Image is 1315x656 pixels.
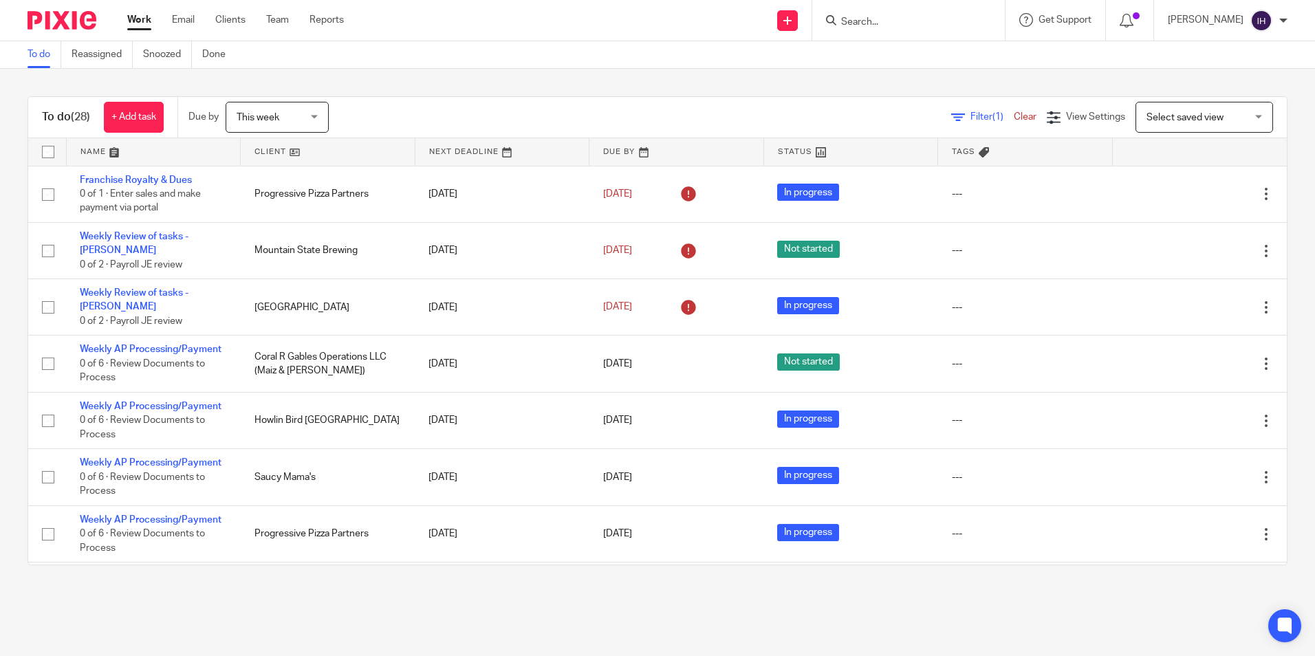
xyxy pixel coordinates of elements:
[80,529,205,553] span: 0 of 6 · Review Documents to Process
[1066,112,1125,122] span: View Settings
[215,13,246,27] a: Clients
[777,184,839,201] span: In progress
[80,316,182,326] span: 0 of 2 · Payroll JE review
[80,175,192,185] a: Franchise Royalty & Dues
[71,111,90,122] span: (28)
[952,148,975,155] span: Tags
[241,336,415,392] td: Coral R Gables Operations LLC (Maiz & [PERSON_NAME])
[309,13,344,27] a: Reports
[952,470,1099,484] div: ---
[415,392,589,448] td: [DATE]
[777,524,839,541] span: In progress
[80,260,182,270] span: 0 of 2 · Payroll JE review
[777,241,840,258] span: Not started
[415,222,589,278] td: [DATE]
[72,41,133,68] a: Reassigned
[202,41,236,68] a: Done
[777,467,839,484] span: In progress
[603,245,632,255] span: [DATE]
[415,166,589,222] td: [DATE]
[603,303,632,312] span: [DATE]
[952,300,1099,314] div: ---
[840,17,964,29] input: Search
[188,110,219,124] p: Due by
[952,357,1099,371] div: ---
[241,222,415,278] td: Mountain State Brewing
[241,505,415,562] td: Progressive Pizza Partners
[241,279,415,336] td: [GEOGRAPHIC_DATA]
[777,411,839,428] span: In progress
[415,336,589,392] td: [DATE]
[1039,15,1091,25] span: Get Support
[241,562,415,619] td: Riphean Group
[241,392,415,448] td: Howlin Bird [GEOGRAPHIC_DATA]
[104,102,164,133] a: + Add task
[603,529,632,538] span: [DATE]
[127,13,151,27] a: Work
[1250,10,1272,32] img: svg%3E
[603,416,632,426] span: [DATE]
[970,112,1014,122] span: Filter
[80,288,188,311] a: Weekly Review of tasks - [PERSON_NAME]
[603,472,632,482] span: [DATE]
[80,472,205,496] span: 0 of 6 · Review Documents to Process
[28,41,61,68] a: To do
[415,449,589,505] td: [DATE]
[952,187,1099,201] div: ---
[1168,13,1243,27] p: [PERSON_NAME]
[266,13,289,27] a: Team
[80,359,205,383] span: 0 of 6 · Review Documents to Process
[28,11,96,30] img: Pixie
[80,515,221,525] a: Weekly AP Processing/Payment
[80,415,205,439] span: 0 of 6 · Review Documents to Process
[172,13,195,27] a: Email
[415,562,589,619] td: [DATE]
[80,345,221,354] a: Weekly AP Processing/Payment
[80,402,221,411] a: Weekly AP Processing/Payment
[237,113,279,122] span: This week
[1014,112,1036,122] a: Clear
[241,166,415,222] td: Progressive Pizza Partners
[952,243,1099,257] div: ---
[241,449,415,505] td: Saucy Mama's
[80,189,201,213] span: 0 of 1 · Enter sales and make payment via portal
[952,527,1099,540] div: ---
[80,232,188,255] a: Weekly Review of tasks - [PERSON_NAME]
[415,279,589,336] td: [DATE]
[952,413,1099,427] div: ---
[143,41,192,68] a: Snoozed
[992,112,1003,122] span: (1)
[1146,113,1224,122] span: Select saved view
[603,359,632,369] span: [DATE]
[42,110,90,124] h1: To do
[777,297,839,314] span: In progress
[777,353,840,371] span: Not started
[80,458,221,468] a: Weekly AP Processing/Payment
[415,505,589,562] td: [DATE]
[603,189,632,199] span: [DATE]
